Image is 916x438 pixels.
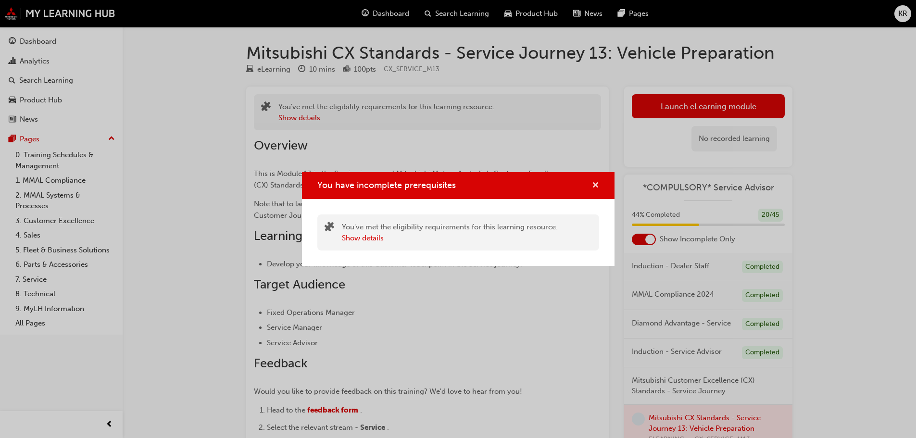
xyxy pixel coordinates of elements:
[592,182,599,190] span: cross-icon
[342,233,384,244] button: Show details
[302,172,615,266] div: You have incomplete prerequisites
[325,223,334,234] span: puzzle-icon
[317,180,456,190] span: You have incomplete prerequisites
[342,222,558,243] div: You've met the eligibility requirements for this learning resource.
[592,180,599,192] button: cross-icon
